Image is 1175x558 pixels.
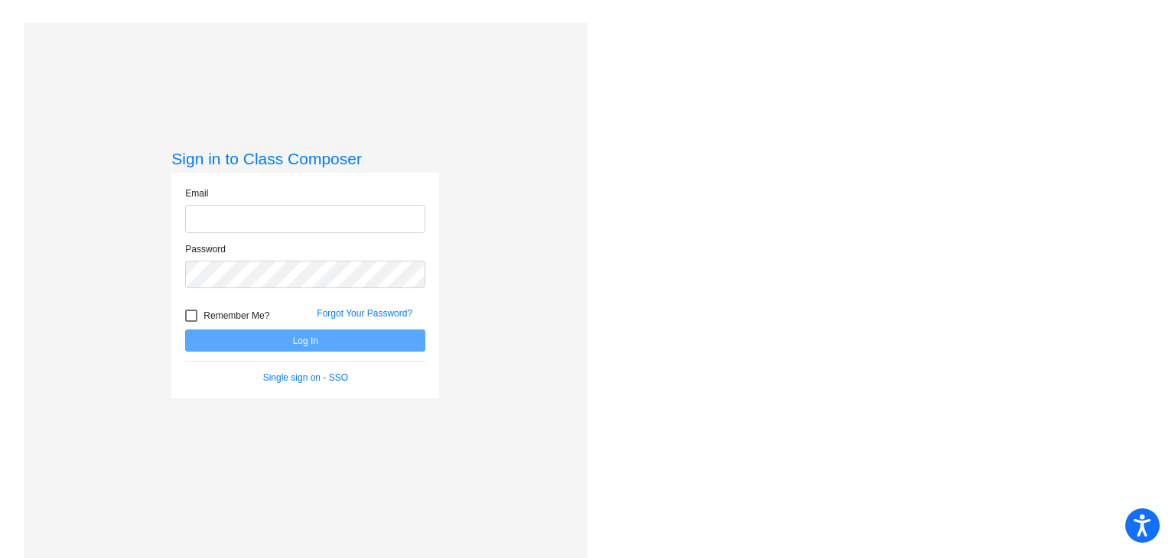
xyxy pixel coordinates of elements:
button: Log In [185,329,425,352]
a: Forgot Your Password? [317,308,412,319]
label: Password [185,242,226,256]
span: Remember Me? [203,307,269,325]
a: Single sign on - SSO [263,372,348,383]
label: Email [185,187,208,200]
h3: Sign in to Class Composer [171,149,439,168]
